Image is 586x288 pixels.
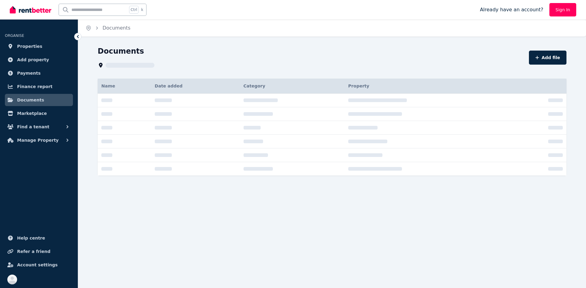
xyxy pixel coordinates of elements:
[5,107,73,119] a: Marketplace
[5,67,73,79] a: Payments
[17,83,52,90] span: Finance report
[529,51,566,65] button: Add file
[151,79,240,94] th: Date added
[17,123,49,130] span: Find a tenant
[5,232,73,244] a: Help centre
[10,5,51,14] img: RentBetter
[5,54,73,66] a: Add property
[480,6,543,13] span: Already have an account?
[5,80,73,93] a: Finance report
[98,46,144,56] h1: Documents
[17,69,41,77] span: Payments
[5,259,73,271] a: Account settings
[78,20,138,37] nav: Breadcrumb
[5,134,73,146] button: Manage Property
[240,79,345,94] th: Category
[101,84,115,88] span: Name
[17,110,47,117] span: Marketplace
[5,40,73,52] a: Properties
[549,3,576,16] a: Sign In
[17,56,49,63] span: Add property
[17,248,50,255] span: Refer a friend
[103,25,130,31] a: Documents
[5,34,24,38] span: ORGANISE
[17,261,58,268] span: Account settings
[17,43,42,50] span: Properties
[5,245,73,258] a: Refer a friend
[5,94,73,106] a: Documents
[141,7,143,12] span: k
[5,121,73,133] button: Find a tenant
[17,96,44,104] span: Documents
[345,79,511,94] th: Property
[17,137,59,144] span: Manage Property
[129,6,139,14] span: Ctrl
[17,234,45,242] span: Help centre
